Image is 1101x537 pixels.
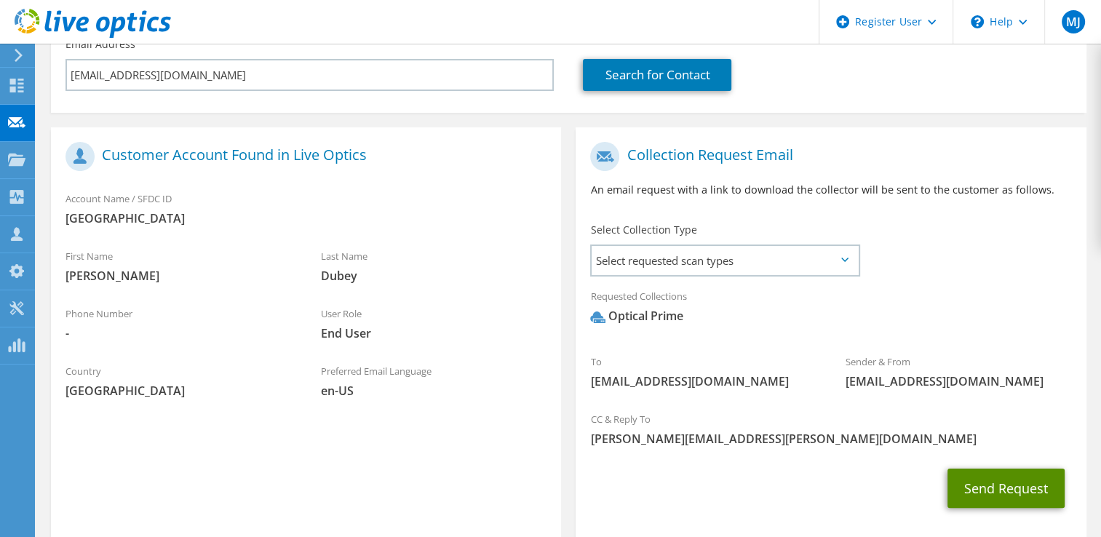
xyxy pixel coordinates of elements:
span: [GEOGRAPHIC_DATA] [65,210,546,226]
div: Optical Prime [590,308,683,325]
span: [EMAIL_ADDRESS][DOMAIN_NAME] [846,373,1072,389]
span: en-US [321,383,547,399]
h1: Collection Request Email [590,142,1064,171]
span: End User [321,325,547,341]
p: An email request with a link to download the collector will be sent to the customer as follows. [590,182,1071,198]
span: [GEOGRAPHIC_DATA] [65,383,292,399]
div: Phone Number [51,298,306,349]
label: Select Collection Type [590,223,696,237]
div: Last Name [306,241,562,291]
span: MJ [1062,10,1085,33]
div: Sender & From [831,346,1086,397]
h1: Customer Account Found in Live Optics [65,142,539,171]
button: Send Request [947,469,1065,508]
div: To [576,346,831,397]
div: Country [51,356,306,406]
a: Search for Contact [583,59,731,91]
span: - [65,325,292,341]
span: [EMAIL_ADDRESS][DOMAIN_NAME] [590,373,816,389]
div: First Name [51,241,306,291]
svg: \n [971,15,984,28]
div: CC & Reply To [576,404,1086,454]
div: User Role [306,298,562,349]
span: [PERSON_NAME] [65,268,292,284]
div: Preferred Email Language [306,356,562,406]
div: Account Name / SFDC ID [51,183,561,234]
span: [PERSON_NAME][EMAIL_ADDRESS][PERSON_NAME][DOMAIN_NAME] [590,431,1071,447]
span: Select requested scan types [592,246,857,275]
span: Dubey [321,268,547,284]
div: Requested Collections [576,281,1086,339]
